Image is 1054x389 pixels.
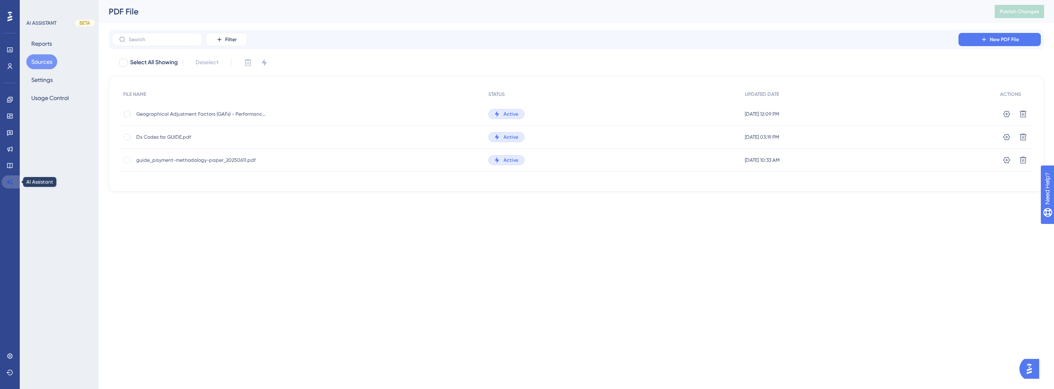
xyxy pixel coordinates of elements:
span: Publish Changes [1000,8,1039,15]
span: [DATE] 10:33 AM [745,157,780,163]
span: New PDF File [990,36,1019,43]
span: Active [504,111,518,117]
span: Select All Showing [130,58,178,68]
button: Sources [26,54,57,69]
button: Settings [26,72,58,87]
button: Publish Changes [995,5,1044,18]
span: Active [504,134,518,140]
div: AI ASSISTANT [26,20,56,26]
span: Active [504,157,518,163]
div: BETA [75,20,95,26]
button: Reports [26,36,57,51]
input: Search [129,37,196,42]
span: Need Help? [19,2,51,12]
span: [DATE] 03:19 PM [745,134,779,140]
button: New PDF File [958,33,1041,46]
span: FILE NAME [123,91,146,98]
span: UPDATED DATE [745,91,779,98]
span: Dx Codes for GUIDE.pdf [136,134,268,140]
div: PDF File [109,6,974,17]
span: guide_payment-methodology-paper_20250611.pdf [136,157,268,163]
span: Deselect [196,58,219,68]
button: Usage Control [26,91,74,105]
span: Filter [225,36,237,43]
button: Deselect [188,55,226,70]
span: [DATE] 12:09 PM [745,111,779,117]
span: ACTIONS [1000,91,1021,98]
button: Filter [206,33,247,46]
iframe: UserGuiding AI Assistant Launcher [1019,356,1044,381]
span: STATUS [488,91,505,98]
span: Geographical Adjustment Factors (GAFs) - Performance Year [DATE] (PY25).pdf [136,111,268,117]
